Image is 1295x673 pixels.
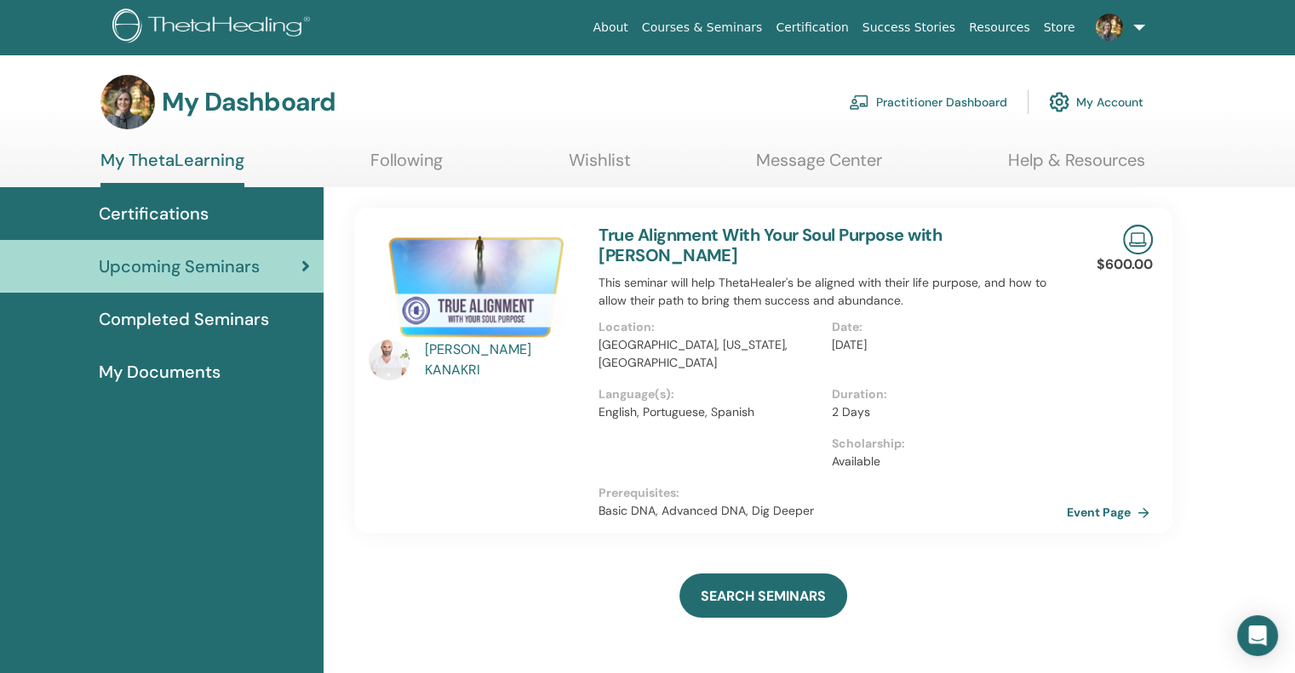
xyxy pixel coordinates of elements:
[99,359,221,385] span: My Documents
[832,453,1054,471] p: Available
[599,502,1064,520] p: Basic DNA, Advanced DNA, Dig Deeper
[832,403,1054,421] p: 2 Days
[599,336,821,372] p: [GEOGRAPHIC_DATA], [US_STATE], [GEOGRAPHIC_DATA]
[370,150,443,183] a: Following
[112,9,316,47] img: logo.png
[832,336,1054,354] p: [DATE]
[100,150,244,187] a: My ThetaLearning
[832,385,1054,403] p: Duration :
[1049,83,1143,121] a: My Account
[1008,150,1145,183] a: Help & Resources
[849,94,869,110] img: chalkboard-teacher.svg
[569,150,631,183] a: Wishlist
[599,224,942,266] a: True Alignment With Your Soul Purpose with [PERSON_NAME]
[599,403,821,421] p: English, Portuguese, Spanish
[1037,12,1082,43] a: Store
[1096,14,1123,41] img: default.jpg
[586,12,634,43] a: About
[599,318,821,336] p: Location :
[1049,88,1069,117] img: cog.svg
[849,83,1007,121] a: Practitioner Dashboard
[679,573,847,618] a: SEARCH SEMINARS
[1123,225,1153,254] img: Live Online Seminar
[369,339,410,380] img: default.jpg
[962,12,1037,43] a: Resources
[769,12,855,43] a: Certification
[100,75,155,129] img: default.jpg
[599,484,1064,502] p: Prerequisites :
[599,385,821,403] p: Language(s) :
[162,87,335,117] h3: My Dashboard
[832,435,1054,453] p: Scholarship :
[99,201,209,226] span: Certifications
[425,339,582,380] a: [PERSON_NAME] KANAKRI
[369,225,578,345] img: True Alignment With Your Soul Purpose
[756,150,882,183] a: Message Center
[99,306,269,332] span: Completed Seminars
[832,318,1054,336] p: Date :
[1097,254,1153,275] p: $600.00
[701,587,826,605] span: SEARCH SEMINARS
[99,254,260,279] span: Upcoming Seminars
[599,274,1064,310] p: This seminar will help ThetaHealer's be aligned with their life purpose, and how to allow their p...
[1237,615,1278,656] div: Open Intercom Messenger
[635,12,770,43] a: Courses & Seminars
[856,12,962,43] a: Success Stories
[1067,499,1156,525] a: Event Page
